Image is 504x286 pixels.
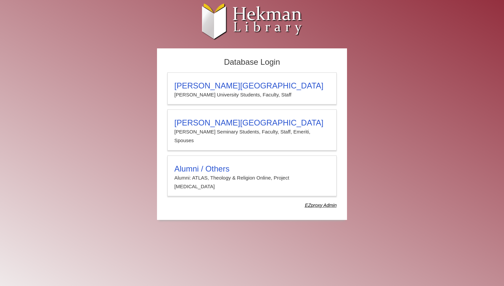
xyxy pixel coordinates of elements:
p: Alumni: ATLAS, Theology & Religion Online, Project [MEDICAL_DATA] [174,174,330,191]
h3: [PERSON_NAME][GEOGRAPHIC_DATA] [174,118,330,127]
summary: Alumni / OthersAlumni: ATLAS, Theology & Religion Online, Project [MEDICAL_DATA] [174,164,330,191]
a: [PERSON_NAME][GEOGRAPHIC_DATA][PERSON_NAME] University Students, Faculty, Staff [167,72,337,104]
dfn: Use Alumni login [305,203,337,208]
h2: Database Login [164,55,340,69]
p: [PERSON_NAME] Seminary Students, Faculty, Staff, Emeriti, Spouses [174,127,330,145]
p: [PERSON_NAME] University Students, Faculty, Staff [174,90,330,99]
h3: [PERSON_NAME][GEOGRAPHIC_DATA] [174,81,330,90]
a: [PERSON_NAME][GEOGRAPHIC_DATA][PERSON_NAME] Seminary Students, Faculty, Staff, Emeriti, Spouses [167,109,337,151]
h3: Alumni / Others [174,164,330,174]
